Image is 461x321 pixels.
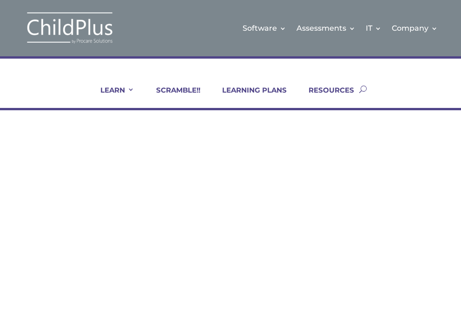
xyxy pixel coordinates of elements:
[211,86,287,108] a: LEARNING PLANS
[89,86,134,108] a: LEARN
[145,86,200,108] a: SCRAMBLE!!
[297,86,354,108] a: RESOURCES
[296,9,356,47] a: Assessments
[366,9,382,47] a: IT
[392,9,438,47] a: Company
[243,9,286,47] a: Software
